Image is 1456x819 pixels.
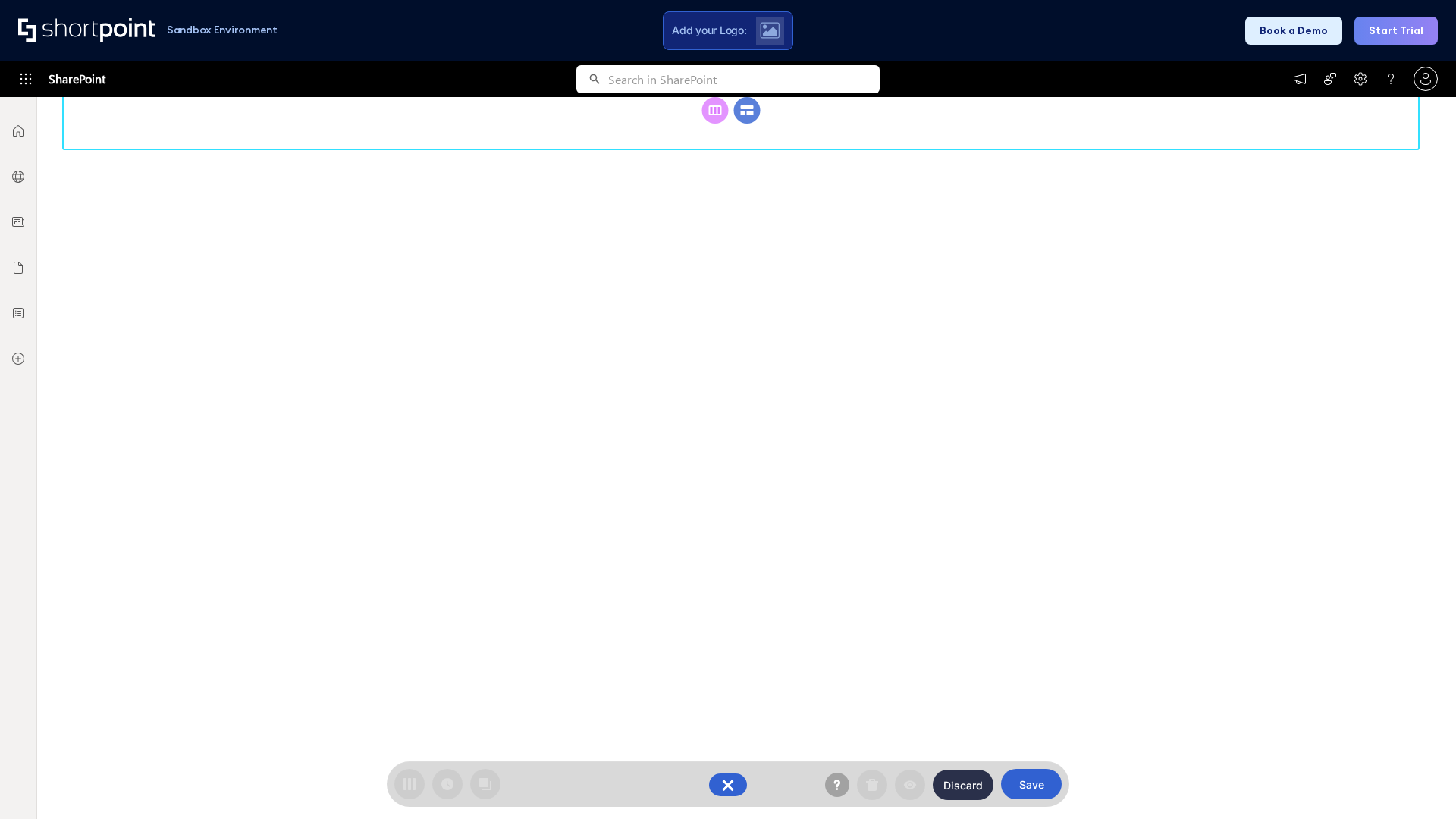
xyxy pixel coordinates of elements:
span: SharePoint [49,61,105,97]
h1: Sandbox Environment [167,26,278,34]
img: Upload logo [760,22,780,39]
button: Save [1001,769,1062,799]
input: Search in SharePoint [608,65,880,93]
button: Discard [933,770,993,800]
button: Start Trial [1354,17,1438,45]
button: Book a Demo [1245,17,1342,45]
iframe: Chat Widget [1380,746,1456,819]
span: Add your Logo: [672,24,746,37]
